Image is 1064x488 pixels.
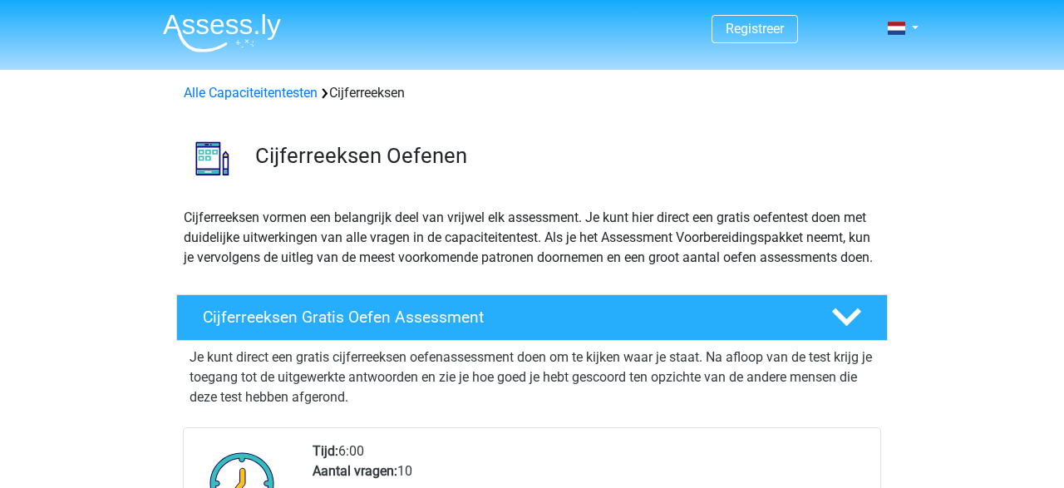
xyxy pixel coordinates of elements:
[255,143,874,169] h3: Cijferreeksen Oefenen
[313,443,338,459] b: Tijd:
[163,13,281,52] img: Assessly
[177,83,887,103] div: Cijferreeksen
[184,85,318,101] a: Alle Capaciteitentesten
[177,123,248,194] img: cijferreeksen
[203,308,805,327] h4: Cijferreeksen Gratis Oefen Assessment
[184,208,880,268] p: Cijferreeksen vormen een belangrijk deel van vrijwel elk assessment. Je kunt hier direct een grat...
[170,294,894,341] a: Cijferreeksen Gratis Oefen Assessment
[190,348,874,407] p: Je kunt direct een gratis cijferreeksen oefenassessment doen om te kijken waar je staat. Na afloo...
[726,21,784,37] a: Registreer
[313,463,397,479] b: Aantal vragen:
